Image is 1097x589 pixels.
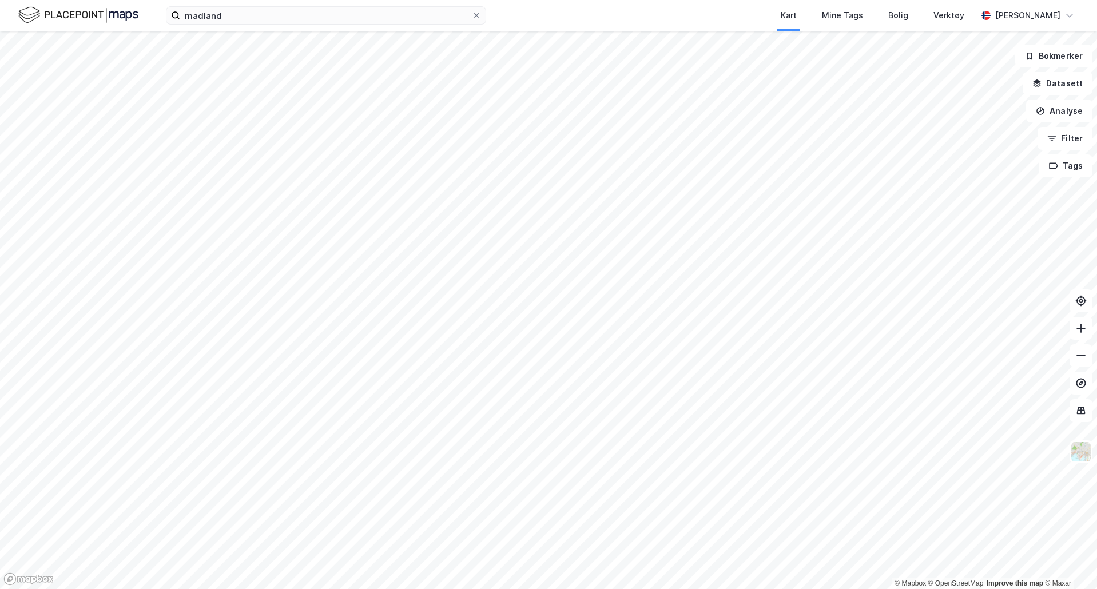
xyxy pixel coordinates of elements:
[1039,154,1092,177] button: Tags
[1015,45,1092,67] button: Bokmerker
[1038,127,1092,150] button: Filter
[180,7,472,24] input: Søk på adresse, matrikkel, gårdeiere, leietakere eller personer
[18,5,138,25] img: logo.f888ab2527a4732fd821a326f86c7f29.svg
[1040,534,1097,589] div: Kontrollprogram for chat
[3,572,54,586] a: Mapbox homepage
[1070,441,1092,463] img: Z
[987,579,1043,587] a: Improve this map
[895,579,926,587] a: Mapbox
[888,9,908,22] div: Bolig
[928,579,984,587] a: OpenStreetMap
[1023,72,1092,95] button: Datasett
[822,9,863,22] div: Mine Tags
[995,9,1060,22] div: [PERSON_NAME]
[1040,534,1097,589] iframe: Chat Widget
[1026,100,1092,122] button: Analyse
[781,9,797,22] div: Kart
[933,9,964,22] div: Verktøy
